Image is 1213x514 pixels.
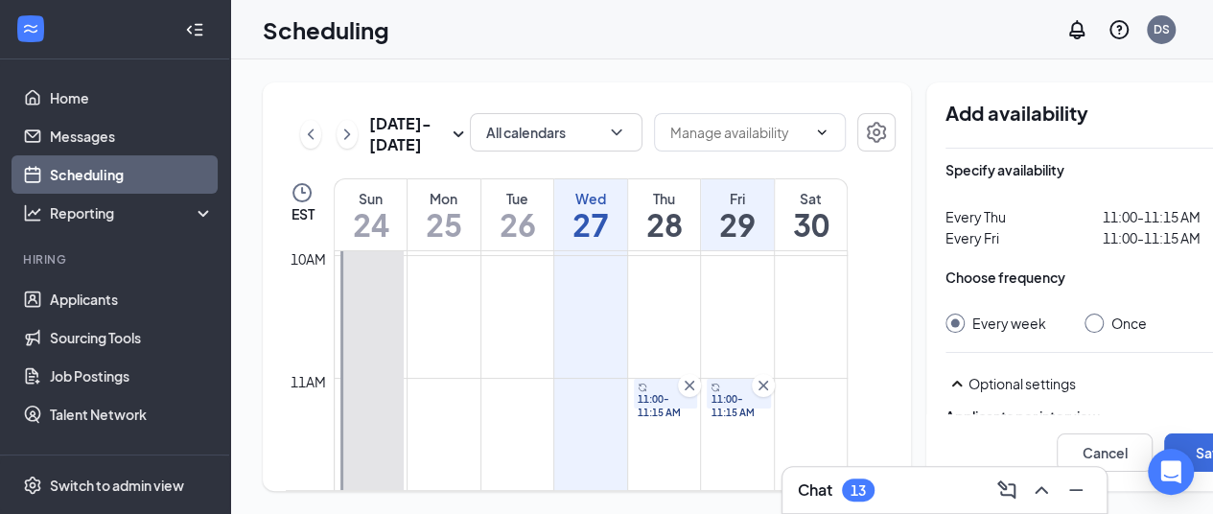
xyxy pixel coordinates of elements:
a: Applicants [50,280,214,318]
div: Open Intercom Messenger [1148,449,1194,495]
button: Cancel [1057,433,1153,472]
input: Manage availability [670,122,806,143]
svg: SmallChevronUp [945,372,968,395]
div: Sat [775,189,847,208]
button: Settings [857,113,896,152]
div: Wed [554,189,627,208]
a: Job Postings [50,357,214,395]
svg: Collapse [185,20,204,39]
svg: ChevronRight [338,123,357,146]
a: Talent Network [50,395,214,433]
div: Choose frequency [945,268,1065,287]
div: Sun [335,189,407,208]
svg: Sync [711,383,720,392]
div: Tue [481,189,554,208]
a: August 25, 2025 [408,179,480,250]
h3: [DATE] - [DATE] [369,113,447,155]
div: Team Management [23,453,210,469]
a: August 26, 2025 [481,179,554,250]
button: Minimize [1061,475,1091,505]
button: ChevronRight [337,120,358,149]
span: Every Thu [945,206,1006,227]
a: Settings [857,113,896,155]
svg: Cross [754,376,773,395]
div: Every week [972,314,1046,333]
h1: 30 [775,208,847,241]
h1: Scheduling [263,13,389,46]
div: 11am [287,371,330,392]
div: DS [1154,21,1170,37]
div: Reporting [50,203,215,222]
svg: SmallChevronDown [447,123,470,146]
div: 10am [287,248,330,269]
a: Messages [50,117,214,155]
a: August 28, 2025 [628,179,701,250]
a: Scheduling [50,155,214,194]
svg: Settings [23,476,42,495]
svg: Cross [680,376,699,395]
div: Once [1111,314,1147,333]
svg: Clock [291,181,314,204]
svg: ChevronDown [607,123,626,142]
h1: 24 [335,208,407,241]
div: Applicants per interview [945,407,1100,426]
h3: Chat [798,479,832,501]
svg: QuestionInfo [1108,18,1131,41]
svg: ChevronDown [814,125,829,140]
a: August 29, 2025 [701,179,774,250]
svg: ChevronUp [1030,479,1053,502]
div: 13 [851,482,866,499]
div: Thu [628,189,701,208]
svg: WorkstreamLogo [21,19,40,38]
a: August 30, 2025 [775,179,847,250]
svg: Analysis [23,203,42,222]
a: Sourcing Tools [50,318,214,357]
h1: 26 [481,208,554,241]
span: Every Fri [945,227,999,248]
h1: 29 [701,208,774,241]
span: EST [291,204,314,223]
a: August 27, 2025 [554,179,627,250]
svg: Settings [865,121,888,144]
svg: Minimize [1064,479,1087,502]
svg: ChevronLeft [301,123,320,146]
svg: Sync [638,383,647,392]
span: 11:00-11:15 AM [638,392,694,419]
span: 11:00-11:15 AM [711,392,767,419]
button: All calendarsChevronDown [470,113,642,152]
div: Hiring [23,251,210,268]
div: Specify availability [945,160,1064,179]
a: August 24, 2025 [335,179,407,250]
a: Home [50,79,214,117]
button: ChevronUp [1026,475,1057,505]
div: Switch to admin view [50,476,184,495]
h1: 27 [554,208,627,241]
div: Fri [701,189,774,208]
h1: 25 [408,208,480,241]
h1: 28 [628,208,701,241]
button: ComposeMessage [991,475,1022,505]
svg: Notifications [1065,18,1088,41]
div: Mon [408,189,480,208]
svg: ComposeMessage [995,479,1018,502]
button: ChevronLeft [300,120,321,149]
